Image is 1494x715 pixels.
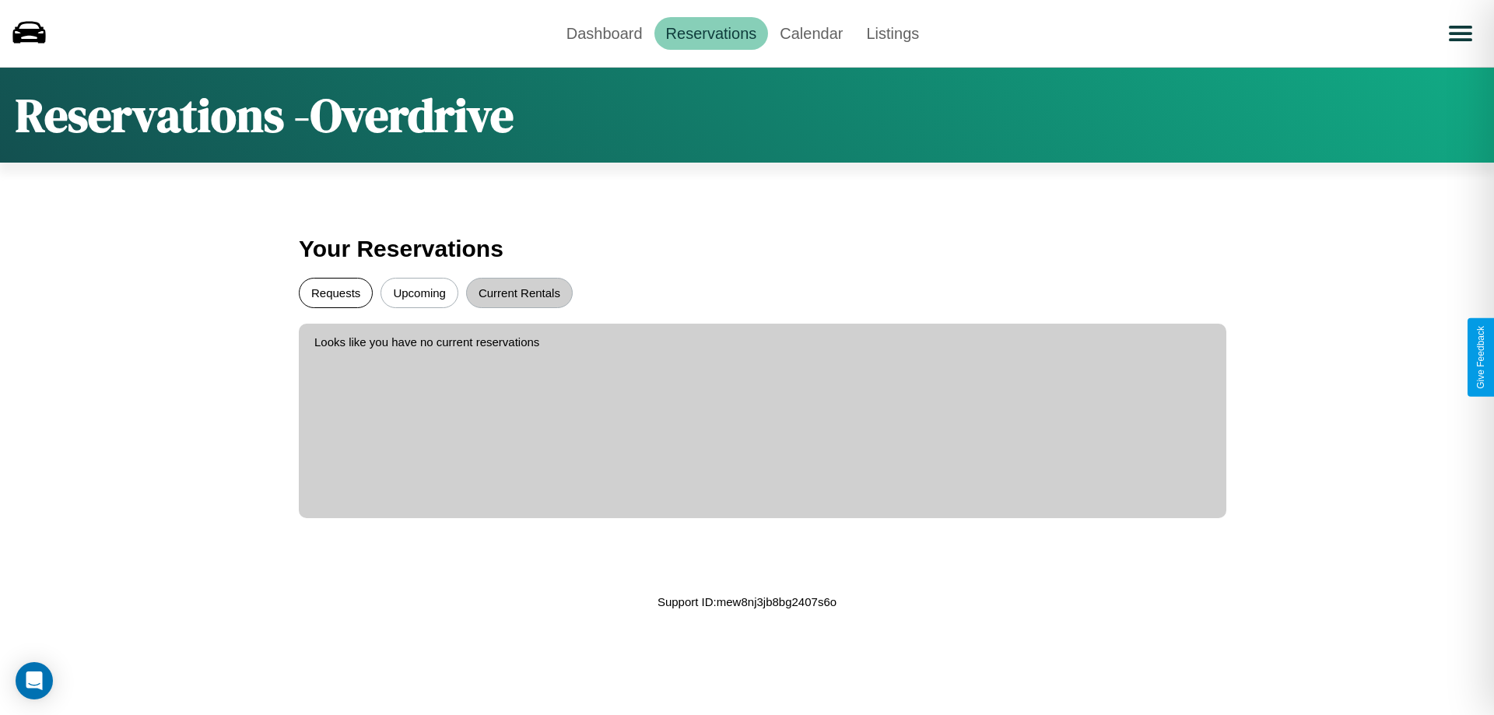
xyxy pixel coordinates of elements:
a: Dashboard [555,17,654,50]
button: Open menu [1439,12,1482,55]
h3: Your Reservations [299,228,1195,270]
p: Looks like you have no current reservations [314,331,1211,352]
p: Support ID: mew8nj3jb8bg2407s6o [658,591,836,612]
button: Upcoming [381,278,458,308]
h1: Reservations - Overdrive [16,83,514,147]
a: Calendar [768,17,854,50]
button: Requests [299,278,373,308]
a: Reservations [654,17,769,50]
button: Current Rentals [466,278,573,308]
div: Open Intercom Messenger [16,662,53,699]
div: Give Feedback [1475,326,1486,389]
a: Listings [854,17,931,50]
